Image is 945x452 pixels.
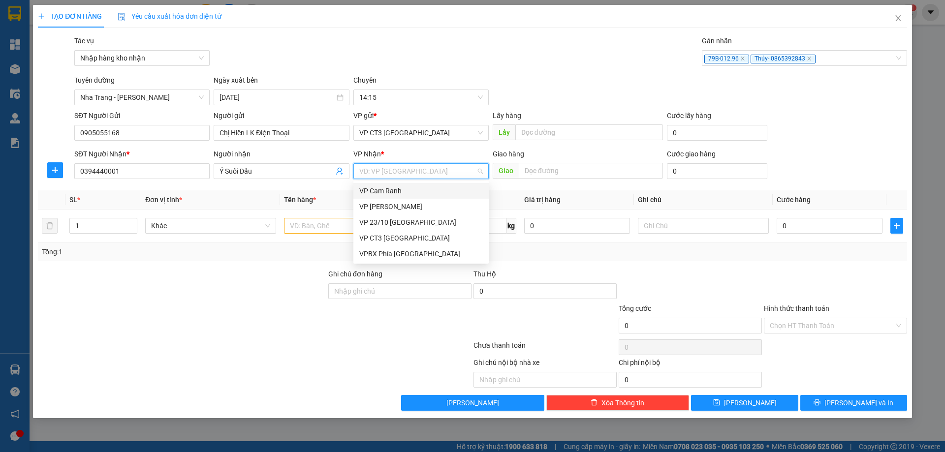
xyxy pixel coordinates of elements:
div: VP Cam Ranh [359,185,483,196]
button: [PERSON_NAME] [401,395,544,411]
th: Ghi chú [634,190,773,210]
strong: Nhận: [84,24,143,42]
div: VP CT3 Nha Trang [353,230,489,246]
span: Lấy [493,124,515,140]
span: Nhập hàng kho nhận [80,51,204,65]
input: 15/09/2025 [220,92,334,103]
span: 79B-012.96 [704,55,749,63]
div: Người gửi [214,110,349,121]
input: Ghi Chú [638,218,769,234]
span: Tên hàng [284,196,316,204]
label: Hình thức thanh toán [764,304,829,312]
span: plus [48,166,63,174]
strong: Gửi: [4,29,80,47]
button: Close [884,5,912,32]
span: Khác [151,218,270,233]
label: Cước lấy hàng [667,112,711,120]
span: plus [38,13,45,20]
label: Gán nhãn [702,37,732,45]
span: Tổng cước [619,304,651,312]
div: Chưa thanh toán [472,340,618,357]
img: icon [118,13,126,21]
span: printer [814,399,820,407]
div: VP CT3 [GEOGRAPHIC_DATA] [359,233,483,243]
button: deleteXóa Thông tin [546,395,690,411]
button: plus [890,218,903,234]
span: [PERSON_NAME] [446,397,499,408]
span: [PERSON_NAME] [724,397,777,408]
input: Dọc đường [515,124,663,140]
span: 0916676840 [84,64,128,73]
div: VP Cam Ranh [353,183,489,199]
div: Ngày xuất bến [214,75,349,90]
label: Tác vụ [74,37,94,45]
label: Ghi chú đơn hàng [328,270,382,278]
span: [PERSON_NAME] và In [824,397,893,408]
span: plus [891,222,903,230]
input: Nhập ghi chú [473,372,617,388]
input: Cước lấy hàng [667,125,767,141]
button: printer[PERSON_NAME] và In [800,395,907,411]
input: Ghi chú đơn hàng [328,283,472,299]
span: Đơn vị tính [145,196,182,204]
input: VD: Bàn, Ghế [284,218,415,234]
strong: Nhà xe Đức lộc [33,5,114,19]
span: Cước hàng [777,196,811,204]
div: SĐT Người Nhận [74,149,210,159]
div: VPBX Phía [GEOGRAPHIC_DATA] [359,248,483,259]
span: Xóa Thông tin [601,397,644,408]
span: VP CT3 [GEOGRAPHIC_DATA] [4,29,80,47]
div: VP [PERSON_NAME] [359,201,483,212]
div: VP Phan Rang [353,199,489,214]
div: VP 23/10 [GEOGRAPHIC_DATA] [359,217,483,228]
div: SĐT Người Gửi [74,110,210,121]
span: close [894,14,902,22]
div: Tổng: 1 [42,246,365,257]
input: Cước giao hàng [667,163,767,179]
span: Yêu cầu xuất hóa đơn điện tử [118,12,221,20]
span: Thu Hộ [473,270,496,278]
span: 0901618815 [4,60,48,69]
div: Người nhận [214,149,349,159]
span: VP CT3 Nha Trang [359,125,483,140]
div: VP 23/10 Nha Trang [353,214,489,230]
span: close [807,56,812,61]
input: 0 [524,218,630,234]
label: Cước giao hàng [667,150,716,158]
div: VPBX Phía Bắc Nha Trang [353,246,489,262]
span: Giao hàng [493,150,524,158]
div: Chuyến [353,75,489,90]
span: kg [506,218,516,234]
input: Dọc đường [519,163,663,179]
span: Giao [493,163,519,179]
span: close [740,56,745,61]
button: plus [47,162,63,178]
span: Diễn [PERSON_NAME] [84,44,143,62]
div: Tuyến đường [74,75,210,90]
div: Ghi chú nội bộ nhà xe [473,357,617,372]
span: TẠO ĐƠN HÀNG [38,12,102,20]
span: user-add [336,167,344,175]
span: save [713,399,720,407]
span: VP Nhận [353,150,381,158]
div: VP gửi [353,110,489,121]
span: delete [591,399,598,407]
span: Nha Trang - Phan Rang [80,90,204,105]
span: Lấy hàng [493,112,521,120]
div: Chi phí nội bộ [619,357,762,372]
span: 14:15 [359,90,483,105]
button: save[PERSON_NAME] [691,395,798,411]
button: delete [42,218,58,234]
span: VP [PERSON_NAME] [84,24,143,42]
span: SL [69,196,77,204]
span: Giá trị hàng [524,196,561,204]
span: Luân [4,49,22,58]
span: Thủy- 0865392843 [751,55,816,63]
